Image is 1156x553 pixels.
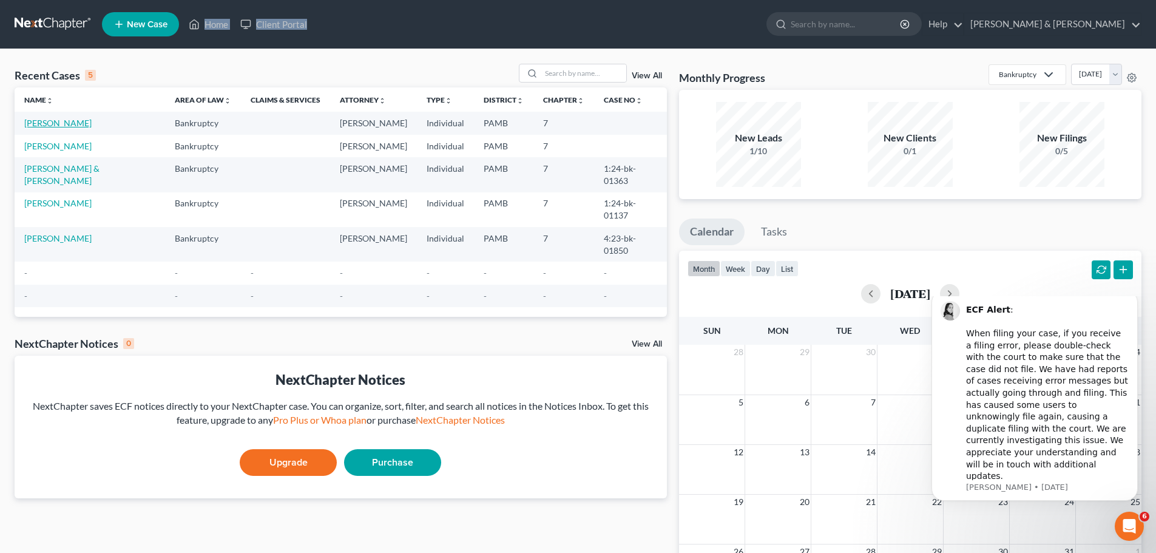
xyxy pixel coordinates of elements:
[340,291,343,301] span: -
[890,287,930,300] h2: [DATE]
[751,260,776,277] button: day
[165,135,241,157] td: Bankruptcy
[417,135,474,157] td: Individual
[999,69,1036,80] div: Bankruptcy
[543,268,546,278] span: -
[688,260,720,277] button: month
[865,345,877,359] span: 30
[24,163,100,186] a: [PERSON_NAME] & [PERSON_NAME]
[750,219,798,245] a: Tasks
[417,112,474,134] td: Individual
[716,131,801,145] div: New Leads
[15,68,96,83] div: Recent Cases
[427,95,452,104] a: Typeunfold_more
[604,95,643,104] a: Case Nounfold_more
[836,325,852,336] span: Tue
[127,20,167,29] span: New Case
[330,227,417,262] td: [PERSON_NAME]
[251,291,254,301] span: -
[737,395,745,410] span: 5
[679,70,765,85] h3: Monthly Progress
[27,5,47,24] img: Profile image for Lindsey
[1019,131,1104,145] div: New Filings
[716,145,801,157] div: 1/10
[24,141,92,151] a: [PERSON_NAME]
[15,336,134,351] div: NextChapter Notices
[868,131,953,145] div: New Clients
[533,227,594,262] td: 7
[24,268,27,278] span: -
[416,414,505,426] a: NextChapter Notices
[732,345,745,359] span: 28
[474,157,533,192] td: PAMB
[53,2,215,184] div: Message content
[516,97,524,104] i: unfold_more
[85,70,96,81] div: 5
[417,227,474,262] td: Individual
[791,13,902,35] input: Search by name...
[330,112,417,134] td: [PERSON_NAME]
[533,112,594,134] td: 7
[330,135,417,157] td: [PERSON_NAME]
[165,157,241,192] td: Bankruptcy
[799,495,811,509] span: 20
[53,186,215,197] p: Message from Lindsey, sent 16w ago
[922,13,963,35] a: Help
[594,227,667,262] td: 4:23-bk-01850
[224,97,231,104] i: unfold_more
[53,8,215,186] div: : ​ When filing your case, if you receive a filing error, please double-check with the court to m...
[251,268,254,278] span: -
[53,8,97,18] b: ECF Alert
[632,72,662,80] a: View All
[1140,512,1149,521] span: 6
[594,192,667,227] td: 1:24-bk-01137
[24,370,657,389] div: NextChapter Notices
[175,95,231,104] a: Area of Lawunfold_more
[1115,512,1144,541] iframe: Intercom live chat
[533,157,594,192] td: 7
[24,118,92,128] a: [PERSON_NAME]
[799,345,811,359] span: 29
[720,260,751,277] button: week
[732,445,745,460] span: 12
[865,445,877,460] span: 14
[632,340,662,348] a: View All
[340,268,343,278] span: -
[533,192,594,227] td: 7
[679,219,745,245] a: Calendar
[427,268,430,278] span: -
[24,233,92,243] a: [PERSON_NAME]
[183,13,234,35] a: Home
[870,395,877,410] span: 7
[46,97,53,104] i: unfold_more
[484,291,487,301] span: -
[776,260,799,277] button: list
[543,95,584,104] a: Chapterunfold_more
[165,112,241,134] td: Bankruptcy
[594,157,667,192] td: 1:24-bk-01363
[474,192,533,227] td: PAMB
[427,291,430,301] span: -
[964,13,1141,35] a: [PERSON_NAME] & [PERSON_NAME]
[865,495,877,509] span: 21
[533,135,594,157] td: 7
[340,95,386,104] a: Attorneyunfold_more
[24,291,27,301] span: -
[165,192,241,227] td: Bankruptcy
[474,112,533,134] td: PAMB
[900,325,920,336] span: Wed
[868,145,953,157] div: 0/1
[604,291,607,301] span: -
[273,414,367,426] a: Pro Plus or Whoa plan
[803,395,811,410] span: 6
[635,97,643,104] i: unfold_more
[543,291,546,301] span: -
[24,198,92,208] a: [PERSON_NAME]
[604,268,607,278] span: -
[175,291,178,301] span: -
[474,227,533,262] td: PAMB
[24,95,53,104] a: Nameunfold_more
[474,135,533,157] td: PAMB
[913,296,1156,547] iframe: Intercom notifications message
[379,97,386,104] i: unfold_more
